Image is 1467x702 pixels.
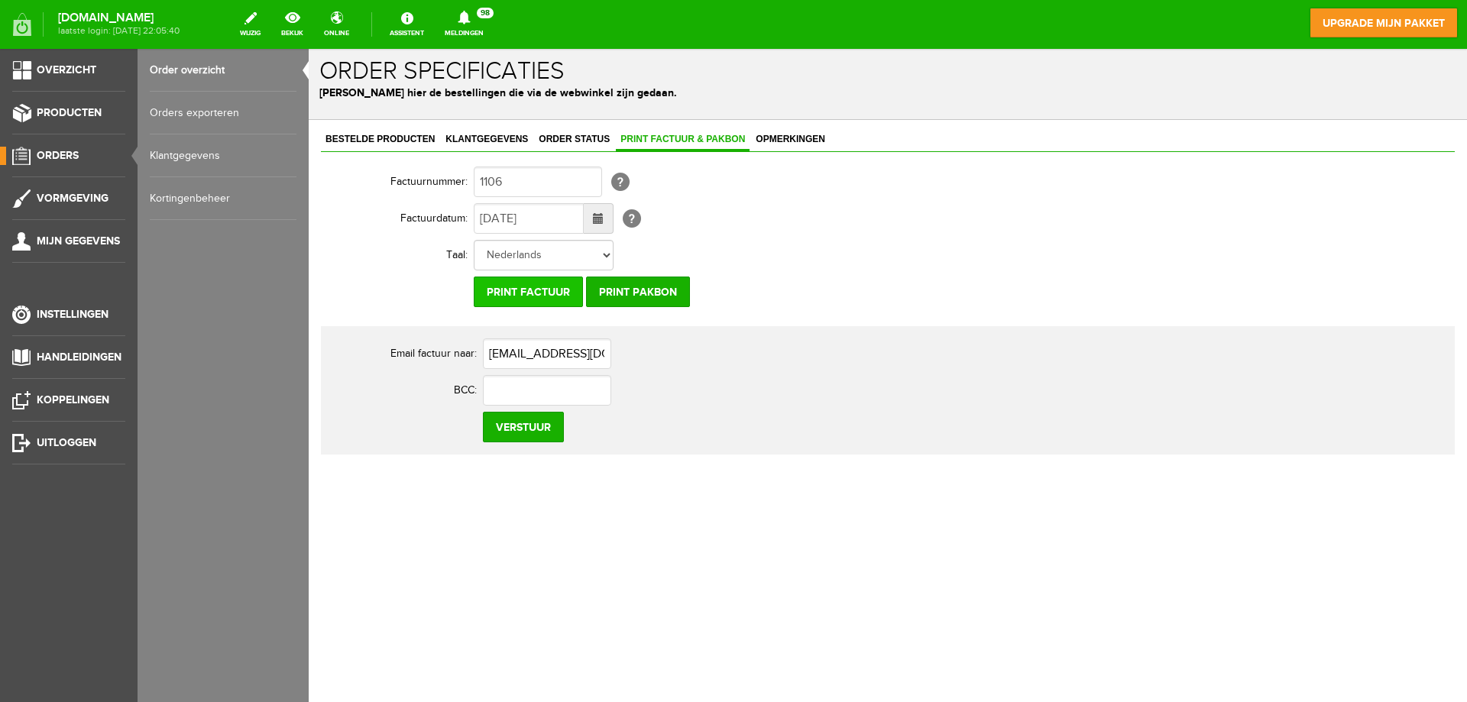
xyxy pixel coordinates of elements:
[150,177,296,220] a: Kortingenbeheer
[436,8,493,41] a: Meldingen98
[132,86,224,108] a: Klantgegevens
[37,149,79,162] span: Orders
[225,90,306,101] span: Order status
[307,86,441,108] a: Print factuur & pakbon
[165,233,274,264] input: Print factuur
[150,92,296,134] a: Orders exporteren
[21,328,174,365] th: BCC:
[11,41,1148,57] p: [PERSON_NAME] hier de bestellingen die via de webwinkel zijn gedaan.
[21,292,174,328] th: Email factuur naar:
[37,106,102,119] span: Producten
[277,233,381,264] input: Print pakbon
[1310,8,1458,38] a: upgrade mijn pakket
[225,86,306,108] a: Order status
[231,8,270,41] a: wijzig
[381,8,433,41] a: Assistent
[12,90,131,101] span: Bestelde producten
[477,8,494,18] span: 98
[307,90,441,101] span: Print factuur & pakbon
[12,157,165,193] th: Factuurdatum:
[132,90,224,101] span: Klantgegevens
[37,351,121,364] span: Handleidingen
[11,15,1148,41] h1: Order specificaties
[12,193,165,230] th: Taal:
[165,160,275,190] input: Datum tot...
[58,14,180,22] strong: [DOMAIN_NAME]
[37,436,96,449] span: Uitloggen
[314,166,332,184] span: [?]
[303,129,321,147] span: [?]
[37,393,109,406] span: Koppelingen
[174,368,255,399] input: Verstuur
[150,134,296,177] a: Klantgegevens
[12,86,131,108] a: Bestelde producten
[37,308,108,321] span: Instellingen
[442,90,521,101] span: Opmerkingen
[315,8,358,41] a: online
[37,235,120,247] span: Mijn gegevens
[442,86,521,108] a: Opmerkingen
[272,8,313,41] a: bekijk
[12,120,165,157] th: Factuurnummer:
[150,49,296,92] a: Order overzicht
[58,27,180,35] span: laatste login: [DATE] 22:05:40
[37,192,108,205] span: Vormgeving
[37,63,96,76] span: Overzicht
